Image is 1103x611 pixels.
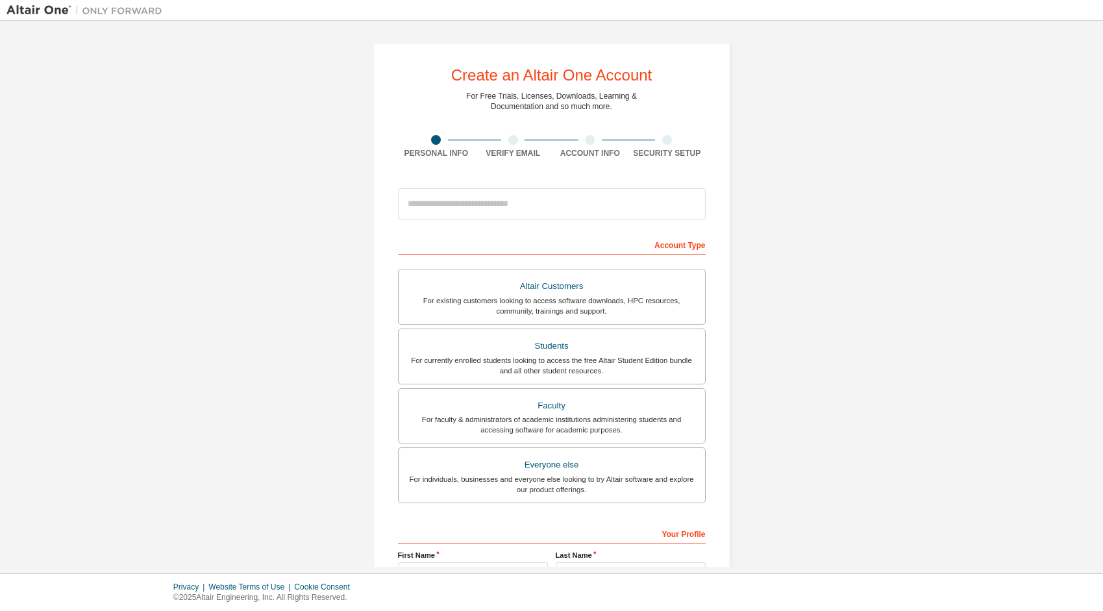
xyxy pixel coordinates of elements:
[406,277,697,295] div: Altair Customers
[406,337,697,355] div: Students
[406,295,697,316] div: For existing customers looking to access software downloads, HPC resources, community, trainings ...
[628,148,706,158] div: Security Setup
[173,592,358,603] p: © 2025 Altair Engineering, Inc. All Rights Reserved.
[406,456,697,474] div: Everyone else
[398,523,706,543] div: Your Profile
[6,4,169,17] img: Altair One
[398,234,706,255] div: Account Type
[466,91,637,112] div: For Free Trials, Licenses, Downloads, Learning & Documentation and so much more.
[398,550,548,560] label: First Name
[475,148,552,158] div: Verify Email
[208,582,294,592] div: Website Terms of Use
[552,148,629,158] div: Account Info
[406,474,697,495] div: For individuals, businesses and everyone else looking to try Altair software and explore our prod...
[451,68,652,83] div: Create an Altair One Account
[294,582,357,592] div: Cookie Consent
[406,414,697,435] div: For faculty & administrators of academic institutions administering students and accessing softwa...
[406,397,697,415] div: Faculty
[406,355,697,376] div: For currently enrolled students looking to access the free Altair Student Edition bundle and all ...
[556,550,706,560] label: Last Name
[398,148,475,158] div: Personal Info
[173,582,208,592] div: Privacy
